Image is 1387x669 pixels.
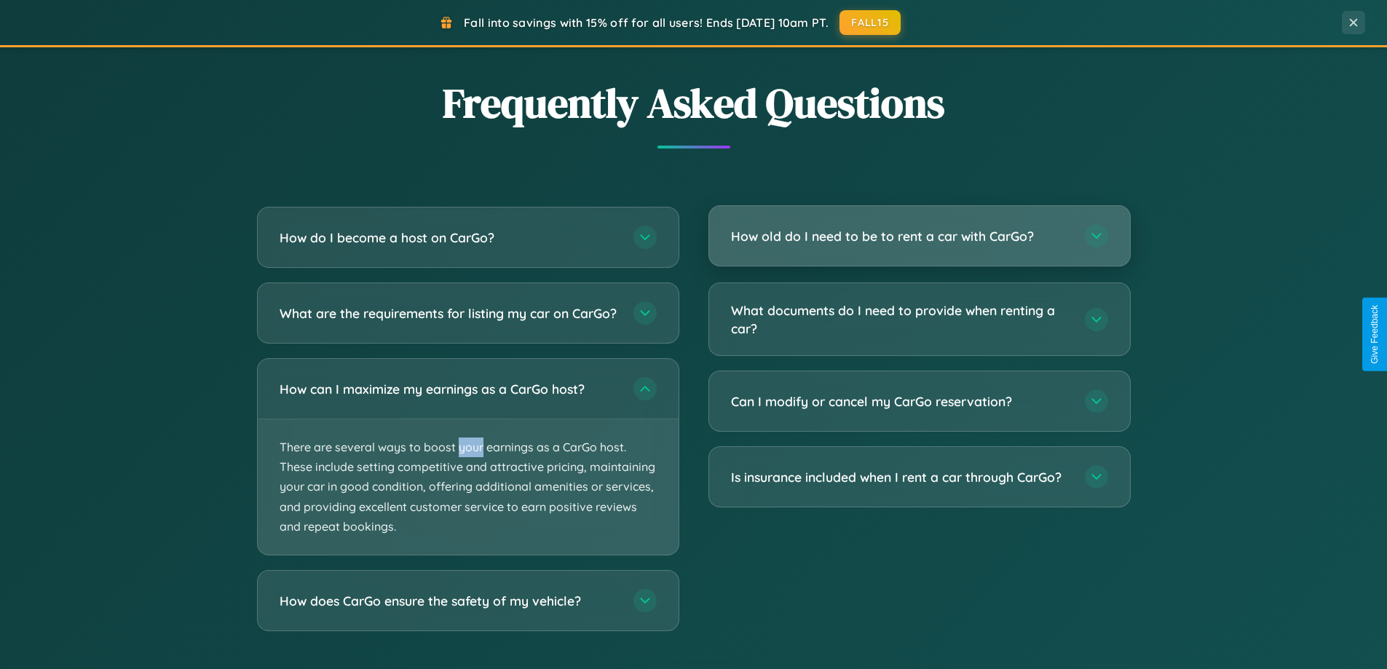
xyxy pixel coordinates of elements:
[280,380,619,398] h3: How can I maximize my earnings as a CarGo host?
[731,227,1070,245] h3: How old do I need to be to rent a car with CarGo?
[1370,305,1380,364] div: Give Feedback
[280,592,619,610] h3: How does CarGo ensure the safety of my vehicle?
[731,301,1070,337] h3: What documents do I need to provide when renting a car?
[280,229,619,247] h3: How do I become a host on CarGo?
[280,304,619,322] h3: What are the requirements for listing my car on CarGo?
[464,15,829,30] span: Fall into savings with 15% off for all users! Ends [DATE] 10am PT.
[731,468,1070,486] h3: Is insurance included when I rent a car through CarGo?
[731,392,1070,411] h3: Can I modify or cancel my CarGo reservation?
[839,10,901,35] button: FALL15
[258,419,679,555] p: There are several ways to boost your earnings as a CarGo host. These include setting competitive ...
[257,75,1131,131] h2: Frequently Asked Questions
